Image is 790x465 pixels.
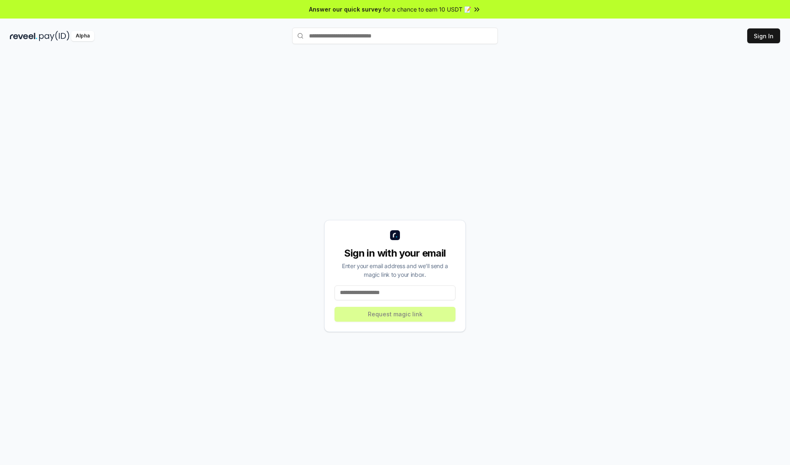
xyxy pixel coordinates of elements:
span: Answer our quick survey [309,5,381,14]
img: reveel_dark [10,31,37,41]
div: Sign in with your email [335,247,455,260]
div: Enter your email address and we’ll send a magic link to your inbox. [335,262,455,279]
button: Sign In [747,28,780,43]
span: for a chance to earn 10 USDT 📝 [383,5,471,14]
div: Alpha [71,31,94,41]
img: pay_id [39,31,70,41]
img: logo_small [390,230,400,240]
